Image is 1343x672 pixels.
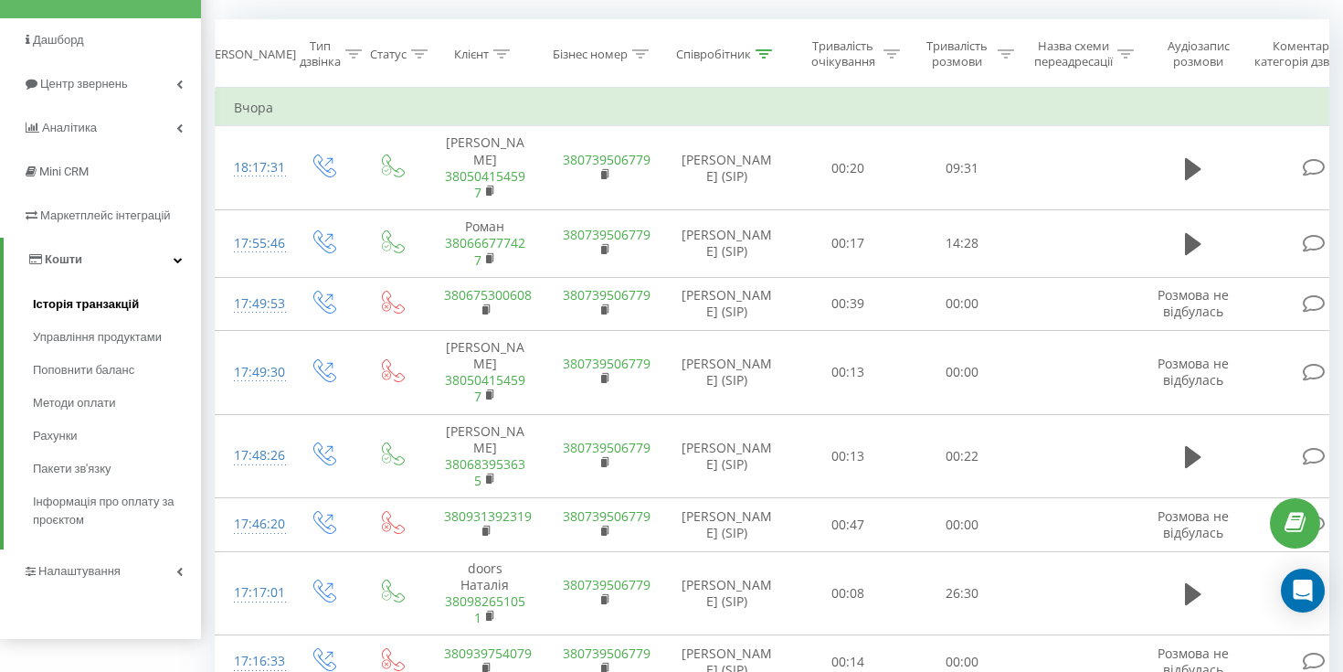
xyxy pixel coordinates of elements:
span: Розмова не відбулась [1158,355,1229,389]
a: 380504154597 [445,371,525,405]
div: 17:17:01 [234,575,270,611]
span: Аналiтика [42,121,97,134]
a: 380739506779 [563,226,650,243]
a: 380931392319 [444,507,532,525]
a: 380739506779 [563,645,650,662]
td: 00:20 [791,126,905,210]
div: 17:49:53 [234,286,270,322]
a: 380739506779 [563,439,650,456]
span: Управління продуктами [33,328,162,347]
td: Роман [426,210,545,278]
a: Історія транзакцій [33,288,201,321]
td: [PERSON_NAME] (SIP) [663,277,791,330]
td: 00:00 [905,330,1020,414]
td: 00:08 [791,551,905,635]
td: 09:31 [905,126,1020,210]
span: Маркетплейс інтеграцій [40,208,171,222]
div: 17:48:26 [234,438,270,474]
td: 14:28 [905,210,1020,278]
span: Розмова не відбулась [1158,286,1229,320]
span: Історія транзакцій [33,295,139,314]
td: 00:47 [791,498,905,551]
a: Методи оплати [33,387,201,420]
span: Дашборд [33,33,84,47]
div: 17:55:46 [234,226,270,261]
div: Open Intercom Messenger [1281,569,1325,613]
a: 380739506779 [563,576,650,593]
div: Клієнт [454,47,489,62]
a: Поповнити баланс [33,354,201,387]
a: Пакети зв'язку [33,453,201,485]
div: Тривалість розмови [921,38,993,69]
span: Розмова не відбулась [1158,507,1229,541]
a: 380739506779 [563,507,650,525]
td: doors Наталія [426,551,545,635]
a: 380666777427 [445,234,525,268]
span: Налаштування [38,564,121,578]
div: Співробітник [676,47,751,62]
td: [PERSON_NAME] [426,414,545,498]
div: Тип дзвінка [300,38,341,69]
td: [PERSON_NAME] (SIP) [663,126,791,210]
span: Кошти [45,252,82,266]
span: Пакети зв'язку [33,460,111,478]
div: Бізнес номер [553,47,628,62]
div: 18:17:31 [234,150,270,186]
td: 00:39 [791,277,905,330]
td: 00:00 [905,277,1020,330]
a: 380675300608 [444,286,532,304]
td: [PERSON_NAME] (SIP) [663,498,791,551]
span: Центр звернень [40,77,128,91]
a: 380939754079 [444,645,532,662]
span: Mini CRM [39,165,89,178]
span: Методи оплати [33,394,115,412]
td: [PERSON_NAME] (SIP) [663,210,791,278]
span: Рахунки [33,427,78,445]
a: 380739506779 [563,151,650,168]
td: [PERSON_NAME] (SIP) [663,414,791,498]
div: Статус [370,47,407,62]
a: 380739506779 [563,355,650,372]
div: [PERSON_NAME] [204,47,296,62]
a: Управління продуктами [33,321,201,354]
span: Поповнити баланс [33,361,134,379]
td: [PERSON_NAME] (SIP) [663,330,791,414]
a: 380683953635 [445,455,525,489]
td: 00:17 [791,210,905,278]
td: [PERSON_NAME] [426,330,545,414]
td: 00:13 [791,414,905,498]
a: Інформація про оплату за проєктом [33,485,201,537]
div: Аудіозапис розмови [1154,38,1243,69]
a: 380739506779 [563,286,650,304]
td: 00:22 [905,414,1020,498]
td: [PERSON_NAME] [426,126,545,210]
span: Інформація про оплату за проєктом [33,493,192,529]
a: 380504154597 [445,167,525,201]
div: Тривалість очікування [807,38,879,69]
div: 17:46:20 [234,507,270,542]
a: Рахунки [33,420,201,453]
div: 17:49:30 [234,355,270,390]
div: Назва схеми переадресації [1034,38,1113,69]
td: 00:00 [905,498,1020,551]
td: 26:30 [905,551,1020,635]
a: Кошти [4,238,201,282]
td: 00:13 [791,330,905,414]
a: 380982651051 [445,592,525,626]
td: [PERSON_NAME] (SIP) [663,551,791,635]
